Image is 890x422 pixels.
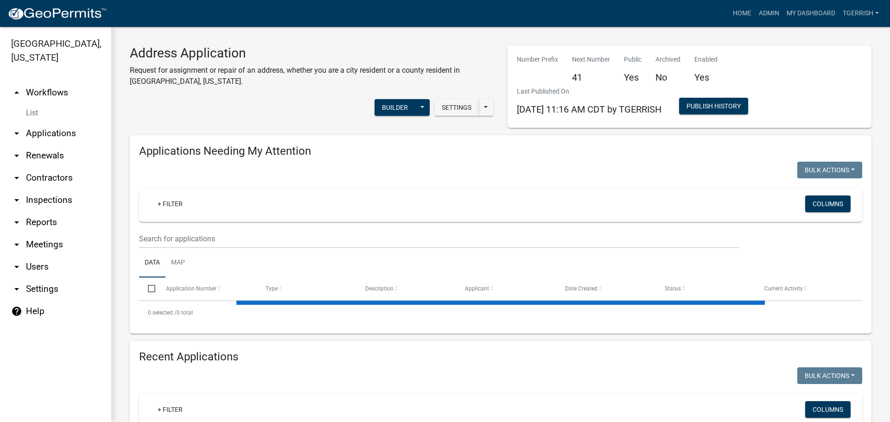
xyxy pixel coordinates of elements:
[764,285,803,292] span: Current Activity
[517,104,661,115] span: [DATE] 11:16 AM CDT by TGERRISH
[434,99,479,116] button: Settings
[565,285,598,292] span: Date Created
[157,277,256,300] datatable-header-cell: Application Number
[11,261,22,272] i: arrow_drop_down
[783,5,839,22] a: My Dashboard
[375,99,415,116] button: Builder
[139,350,862,364] h4: Recent Applications
[130,45,494,61] h3: Address Application
[465,285,489,292] span: Applicant
[130,65,494,87] p: Request for assignment or repair of an address, whether you are a city resident or a county resid...
[139,301,862,324] div: 0 total
[11,87,22,98] i: arrow_drop_up
[572,72,610,83] h5: 41
[656,277,756,300] datatable-header-cell: Status
[166,285,216,292] span: Application Number
[139,229,739,248] input: Search for applications
[655,55,680,64] p: Archived
[11,217,22,228] i: arrow_drop_down
[679,98,748,114] button: Publish History
[805,401,851,418] button: Columns
[624,55,642,64] p: Public
[679,103,748,111] wm-modal-confirm: Workflow Publish History
[11,128,22,139] i: arrow_drop_down
[839,5,883,22] a: TGERRISH
[805,195,851,212] button: Columns
[729,5,755,22] a: Home
[266,285,278,292] span: Type
[257,277,356,300] datatable-header-cell: Type
[165,248,191,278] a: Map
[150,401,190,418] a: + Filter
[624,72,642,83] h5: Yes
[556,277,655,300] datatable-header-cell: Date Created
[572,55,610,64] p: Next Number
[797,367,862,384] button: Bulk Actions
[756,277,855,300] datatable-header-cell: Current Activity
[365,285,394,292] span: Description
[11,283,22,295] i: arrow_drop_down
[517,87,661,96] p: Last Published On
[150,195,190,212] a: + Filter
[11,306,22,317] i: help
[665,285,681,292] span: Status
[694,55,718,64] p: Enabled
[356,277,456,300] datatable-header-cell: Description
[11,195,22,206] i: arrow_drop_down
[139,248,165,278] a: Data
[139,277,157,300] datatable-header-cell: Select
[148,309,177,316] span: 0 selected /
[694,72,718,83] h5: Yes
[456,277,556,300] datatable-header-cell: Applicant
[797,162,862,178] button: Bulk Actions
[11,150,22,161] i: arrow_drop_down
[755,5,783,22] a: Admin
[11,172,22,183] i: arrow_drop_down
[139,145,862,158] h4: Applications Needing My Attention
[11,239,22,250] i: arrow_drop_down
[517,55,558,64] p: Number Prefix
[655,72,680,83] h5: No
